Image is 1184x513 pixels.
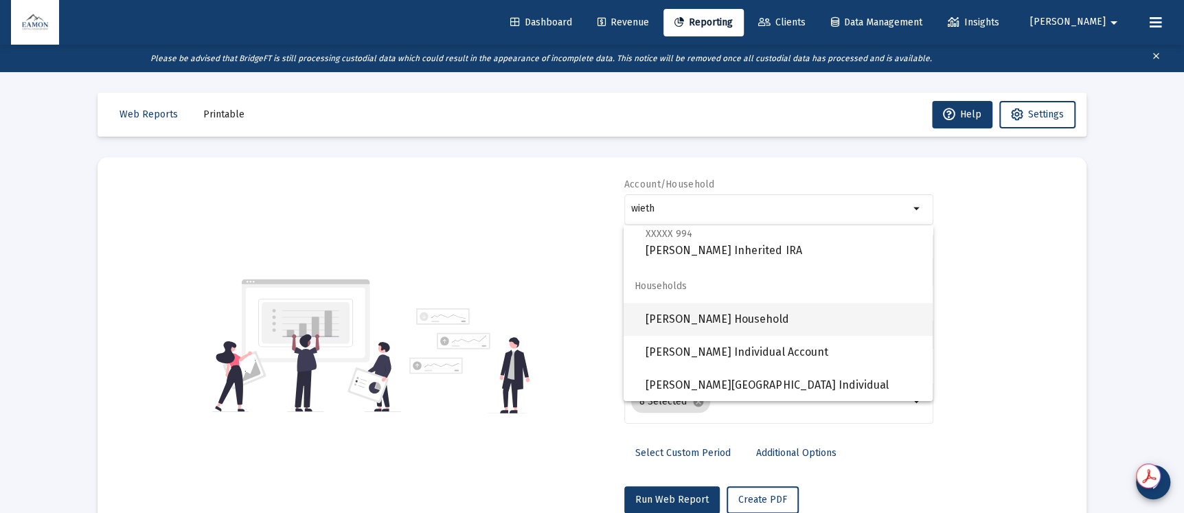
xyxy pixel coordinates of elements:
[932,101,992,128] button: Help
[587,9,660,36] a: Revenue
[1014,8,1139,36] button: [PERSON_NAME]
[738,494,787,505] span: Create PDF
[624,179,715,190] label: Account/Household
[758,16,806,28] span: Clients
[1030,16,1106,28] span: [PERSON_NAME]
[909,394,926,410] mat-icon: arrow_drop_down
[631,391,710,413] mat-chip: 8 Selected
[756,447,836,459] span: Additional Options
[831,16,922,28] span: Data Management
[624,270,933,303] span: Households
[999,101,1075,128] button: Settings
[635,494,709,505] span: Run Web Report
[943,109,981,120] span: Help
[1106,9,1122,36] mat-icon: arrow_drop_down
[674,16,733,28] span: Reporting
[212,277,401,413] img: reporting
[21,9,49,36] img: Dashboard
[203,109,244,120] span: Printable
[109,101,189,128] button: Web Reports
[1151,48,1161,69] mat-icon: clear
[646,369,922,402] span: [PERSON_NAME][GEOGRAPHIC_DATA] Individual
[631,203,909,214] input: Search or select an account or household
[409,308,530,413] img: reporting-alt
[597,16,649,28] span: Revenue
[631,388,909,415] mat-chip-list: Selection
[663,9,744,36] a: Reporting
[119,109,178,120] span: Web Reports
[646,303,922,336] span: [PERSON_NAME] Household
[510,16,572,28] span: Dashboard
[499,9,583,36] a: Dashboard
[948,16,999,28] span: Insights
[646,225,922,259] span: [PERSON_NAME] Inherited IRA
[646,336,922,369] span: [PERSON_NAME] Individual Account
[747,9,817,36] a: Clients
[635,447,731,459] span: Select Custom Period
[909,201,926,217] mat-icon: arrow_drop_down
[692,396,705,408] mat-icon: cancel
[820,9,933,36] a: Data Management
[646,228,692,240] span: XXXXX 994
[192,101,255,128] button: Printable
[937,9,1010,36] a: Insights
[1028,109,1064,120] span: Settings
[150,54,932,63] i: Please be advised that BridgeFT is still processing custodial data which could result in the appe...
